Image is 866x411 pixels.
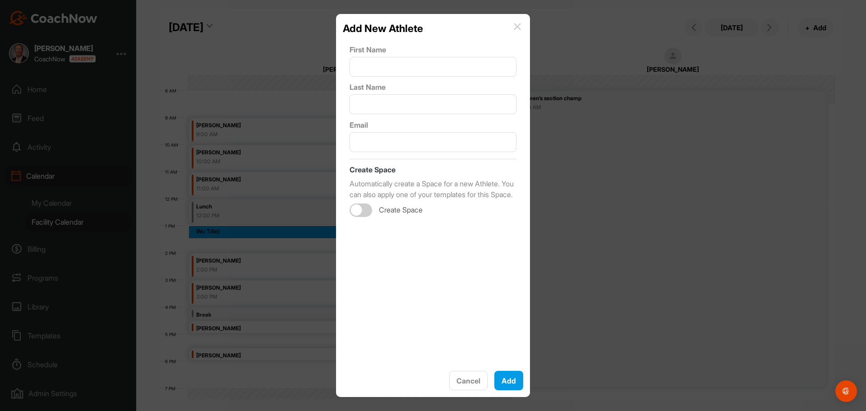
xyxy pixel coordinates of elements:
h2: Add New Athlete [343,21,423,36]
span: Create Space [379,205,423,215]
button: Cancel [449,371,488,391]
label: Last Name [350,82,516,92]
img: info [514,23,521,30]
p: Create Space [350,164,516,175]
p: Automatically create a Space for a new Athlete. You can also apply one of your templates for this... [350,178,516,200]
button: Add [494,371,523,391]
div: Open Intercom Messenger [835,380,857,402]
label: Email [350,120,516,130]
label: First Name [350,44,516,55]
